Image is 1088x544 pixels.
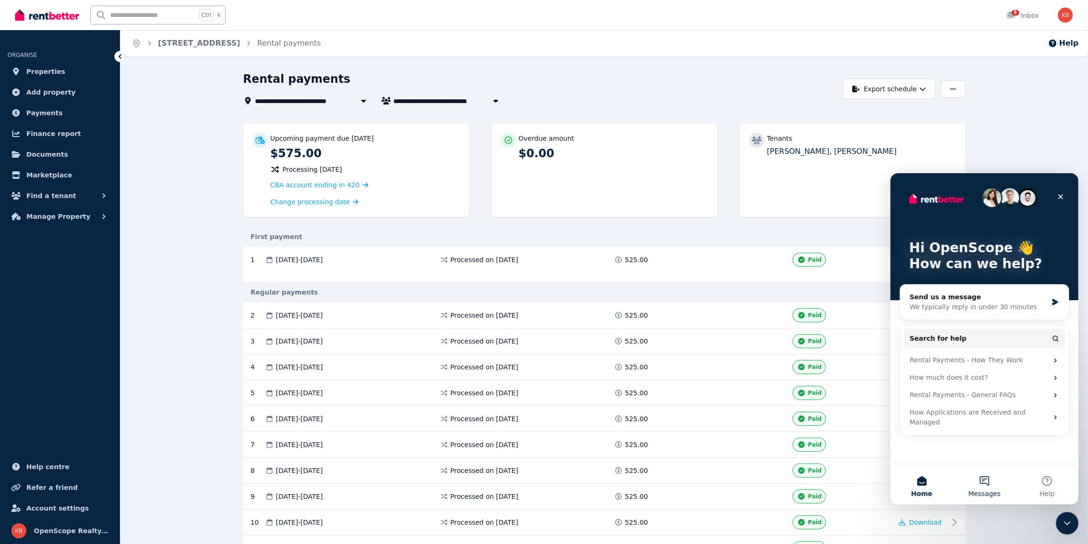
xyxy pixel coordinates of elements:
[519,146,708,161] p: $0.00
[8,145,112,164] a: Documents
[843,79,936,99] button: Export schedule
[808,467,822,474] span: Paid
[276,388,323,398] span: [DATE] - [DATE]
[899,518,942,527] button: Download
[251,438,265,452] div: 7
[270,197,359,207] a: Change processing date
[251,412,265,426] div: 6
[808,493,822,500] span: Paid
[251,489,265,504] div: 9
[808,363,822,371] span: Paid
[8,124,112,143] a: Finance report
[808,312,822,319] span: Paid
[909,519,942,526] span: Download
[283,165,342,174] span: Processing [DATE]
[519,134,574,143] p: Overdue amount
[8,186,112,205] button: Find a tenant
[625,311,648,320] span: 525.00
[276,518,323,527] span: [DATE] - [DATE]
[217,11,221,19] span: k
[767,134,793,143] p: Tenants
[1058,8,1073,23] img: OpenScope Realty Pty ltd
[270,146,460,161] p: $575.00
[26,461,70,472] span: Help centre
[451,311,518,320] span: Processed on [DATE]
[243,232,966,241] div: First payment
[451,440,518,449] span: Processed on [DATE]
[8,52,37,58] span: ORGANISE
[251,255,265,264] div: 1
[808,519,822,526] span: Paid
[120,30,332,56] nav: Breadcrumb
[26,211,90,222] span: Manage Property
[451,492,518,501] span: Processed on [DATE]
[451,336,518,346] span: Processed on [DATE]
[26,190,76,201] span: Find a tenant
[625,388,648,398] span: 525.00
[625,466,648,475] span: 525.00
[625,492,648,501] span: 525.00
[8,499,112,518] a: Account settings
[158,39,240,48] a: [STREET_ADDRESS]
[276,255,323,264] span: [DATE] - [DATE]
[26,482,78,493] span: Refer a friend
[26,87,76,98] span: Add property
[808,337,822,345] span: Paid
[26,107,63,119] span: Payments
[8,207,112,226] button: Manage Property
[26,169,72,181] span: Marketplace
[451,362,518,372] span: Processed on [DATE]
[270,181,360,189] span: CBA account ending in 420
[251,360,265,374] div: 4
[199,9,214,21] span: Ctrl
[8,478,112,497] a: Refer a friend
[251,386,265,400] div: 5
[270,134,374,143] p: Upcoming payment due [DATE]
[808,389,822,397] span: Paid
[276,466,323,475] span: [DATE] - [DATE]
[625,255,648,264] span: 525.00
[808,441,822,448] span: Paid
[276,311,323,320] span: [DATE] - [DATE]
[625,362,648,372] span: 525.00
[243,72,351,87] h1: Rental payments
[767,146,956,157] p: [PERSON_NAME], [PERSON_NAME]
[451,466,518,475] span: Processed on [DATE]
[451,518,518,527] span: Processed on [DATE]
[276,440,323,449] span: [DATE] - [DATE]
[276,492,323,501] span: [DATE] - [DATE]
[625,440,648,449] span: 525.00
[625,336,648,346] span: 525.00
[26,128,81,139] span: Finance report
[276,336,323,346] span: [DATE] - [DATE]
[26,149,68,160] span: Documents
[625,414,648,424] span: 525.00
[251,334,265,348] div: 3
[243,288,966,297] div: Regular payments
[276,362,323,372] span: [DATE] - [DATE]
[808,415,822,423] span: Paid
[808,256,822,264] span: Paid
[11,523,26,538] img: OpenScope Realty Pty ltd
[1006,11,1039,20] div: Inbox
[8,457,112,476] a: Help centre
